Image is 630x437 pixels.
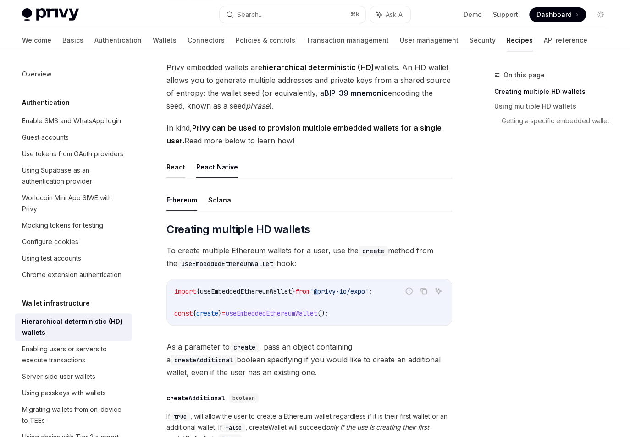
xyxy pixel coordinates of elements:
[324,88,388,98] a: BIP-39 mnemonic
[507,29,533,51] a: Recipes
[15,66,132,82] a: Overview
[464,10,482,19] a: Demo
[22,115,121,126] div: Enable SMS and WhatsApp login
[15,129,132,146] a: Guest accounts
[15,190,132,217] a: Worldcoin Mini App SIWE with Privy
[237,9,263,20] div: Search...
[218,309,222,317] span: }
[22,298,90,309] h5: Wallet infrastructure
[22,97,70,108] h5: Authentication
[94,29,142,51] a: Authentication
[236,29,295,51] a: Policies & controls
[418,285,430,297] button: Copy the contents from the code block
[470,29,496,51] a: Security
[306,29,389,51] a: Transaction management
[166,156,185,178] button: React
[200,287,292,295] span: useEmbeddedEthereumWallet
[529,7,586,22] a: Dashboard
[15,250,132,267] a: Using test accounts
[22,69,51,80] div: Overview
[310,287,369,295] span: '@privy-io/expo'
[22,253,81,264] div: Using test accounts
[62,29,83,51] a: Basics
[22,371,95,382] div: Server-side user wallets
[15,401,132,429] a: Migrating wallets from on-device to TEEs
[15,113,132,129] a: Enable SMS and WhatsApp login
[22,316,127,338] div: Hierarchical deterministic (HD) wallets
[370,6,410,23] button: Ask AI
[196,156,238,178] button: React Native
[493,10,518,19] a: Support
[22,132,69,143] div: Guest accounts
[15,162,132,190] a: Using Supabase as an authentication provider
[350,11,360,18] span: ⌘ K
[22,404,127,426] div: Migrating wallets from on-device to TEEs
[369,287,372,295] span: ;
[193,309,196,317] span: {
[15,341,132,368] a: Enabling users or servers to execute transactions
[232,394,255,402] span: boolean
[230,342,259,352] code: create
[22,165,127,187] div: Using Supabase as an authentication provider
[403,285,415,297] button: Report incorrect code
[262,63,374,72] strong: hierarchical deterministic (HD)
[22,388,106,399] div: Using passkeys with wallets
[292,287,295,295] span: }
[22,344,127,366] div: Enabling users or servers to execute transactions
[22,29,51,51] a: Welcome
[166,123,442,145] strong: Privy can be used to provision multiple embedded wallets for a single user.
[494,99,615,114] a: Using multiple HD wallets
[317,309,328,317] span: ();
[171,355,237,365] code: createAdditional
[359,246,388,256] code: create
[174,287,196,295] span: import
[174,309,193,317] span: const
[22,220,103,231] div: Mocking tokens for testing
[15,217,132,234] a: Mocking tokens for testing
[503,70,545,81] span: On this page
[166,340,452,379] span: As a parameter to , pass an object containing a boolean specifying if you would like to create an...
[226,309,317,317] span: useEmbeddedEthereumWallet
[220,6,365,23] button: Search...⌘K
[15,234,132,250] a: Configure cookies
[170,412,190,421] code: true
[22,269,122,280] div: Chrome extension authentication
[166,61,452,112] span: Privy embedded wallets are wallets. An HD wallet allows you to generate multiple addresses and pr...
[400,29,459,51] a: User management
[222,309,226,317] span: =
[196,287,200,295] span: {
[22,148,123,159] div: Use tokens from OAuth providers
[22,192,127,214] div: Worldcoin Mini App SIWE with Privy
[177,259,276,269] code: useEmbeddedEthereumWallet
[22,236,78,247] div: Configure cookies
[188,29,225,51] a: Connectors
[208,189,231,211] button: Solana
[166,244,452,270] span: To create multiple Ethereum wallets for a user, use the method from the hook:
[502,114,615,128] a: Getting a specific embedded wallet
[593,7,608,22] button: Toggle dark mode
[222,423,245,432] code: false
[15,146,132,162] a: Use tokens from OAuth providers
[536,10,572,19] span: Dashboard
[22,8,79,21] img: light logo
[386,10,404,19] span: Ask AI
[432,285,444,297] button: Ask AI
[544,29,587,51] a: API reference
[196,309,218,317] span: create
[166,121,452,147] span: In kind, Read more below to learn how!
[153,29,177,51] a: Wallets
[15,313,132,341] a: Hierarchical deterministic (HD) wallets
[15,267,132,283] a: Chrome extension authentication
[15,385,132,401] a: Using passkeys with wallets
[166,393,225,403] div: createAdditional
[494,84,615,99] a: Creating multiple HD wallets
[166,222,310,237] span: Creating multiple HD wallets
[166,189,197,211] button: Ethereum
[15,368,132,385] a: Server-side user wallets
[295,287,310,295] span: from
[246,101,269,110] em: phrase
